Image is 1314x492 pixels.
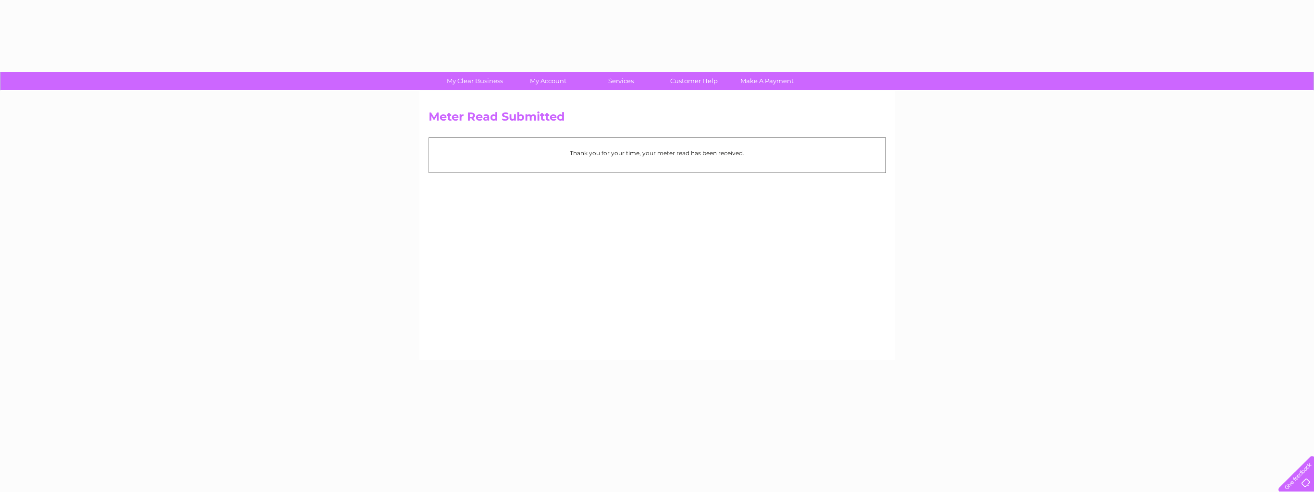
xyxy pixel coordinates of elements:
[654,72,734,90] a: Customer Help
[429,110,886,128] h2: Meter Read Submitted
[435,72,515,90] a: My Clear Business
[727,72,807,90] a: Make A Payment
[434,148,881,158] p: Thank you for your time, your meter read has been received.
[581,72,661,90] a: Services
[508,72,588,90] a: My Account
